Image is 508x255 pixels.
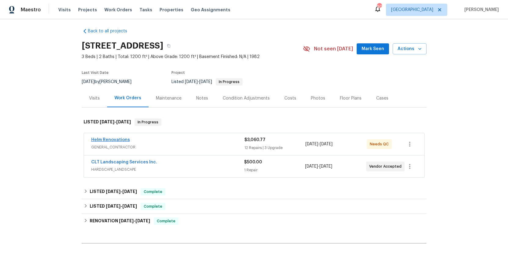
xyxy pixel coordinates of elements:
span: [DATE] [106,204,121,208]
span: [DATE] [116,120,131,124]
a: Back to all projects [82,28,140,34]
span: $500.00 [244,160,262,164]
div: 12 Repairs | 3 Upgrade [244,145,306,151]
span: Tasks [139,8,152,12]
h2: [STREET_ADDRESS] [82,43,163,49]
div: Notes [196,95,208,101]
span: [DATE] [320,142,333,146]
span: - [305,141,333,147]
span: Actions [398,45,422,53]
span: Vendor Accepted [369,163,404,169]
span: Project [171,71,185,75]
span: Mark Seen [362,45,384,53]
div: Maintenance [156,95,182,101]
span: [DATE] [305,142,318,146]
span: GENERAL_CONTRACTOR [91,144,244,150]
span: Last Visit Date [82,71,109,75]
div: by [PERSON_NAME] [82,78,139,86]
div: Cases [376,95,388,101]
span: Projects [78,7,97,13]
div: Condition Adjustments [223,95,270,101]
span: [DATE] [135,219,150,223]
h6: LISTED [90,203,137,210]
span: $3,060.77 [244,138,265,142]
button: Mark Seen [357,43,389,55]
span: HARDSCAPE_LANDSCAPE [91,166,244,173]
span: Not seen [DATE] [314,46,353,52]
span: Listed [171,80,243,84]
span: Needs QC [370,141,391,147]
span: In Progress [135,119,161,125]
span: [DATE] [82,80,95,84]
button: Actions [393,43,427,55]
h6: RENOVATION [90,217,150,225]
span: Maestro [21,7,41,13]
span: [PERSON_NAME] [462,7,499,13]
span: In Progress [216,80,242,84]
span: 3 Beds | 2 Baths | Total: 1200 ft² | Above Grade: 1200 ft² | Basement Finished: N/A | 1982 [82,54,303,60]
span: Complete [141,203,165,209]
span: - [119,219,150,223]
span: - [185,80,212,84]
div: 90 [377,4,381,10]
div: Photos [311,95,325,101]
span: Geo Assignments [191,7,230,13]
h6: LISTED [84,118,131,126]
span: Properties [160,7,183,13]
div: LISTED [DATE]-[DATE]Complete [82,199,427,214]
span: [DATE] [305,164,318,169]
div: LISTED [DATE]-[DATE]Complete [82,184,427,199]
div: Costs [284,95,296,101]
div: LISTED [DATE]-[DATE]In Progress [82,112,427,132]
span: [DATE] [122,204,137,208]
span: [DATE] [119,219,134,223]
span: [DATE] [106,189,121,194]
span: Work Orders [104,7,132,13]
div: Floor Plans [340,95,362,101]
a: Helm Renovations [91,138,130,142]
span: [GEOGRAPHIC_DATA] [391,7,433,13]
a: CLT Landscaping Services Inc. [91,160,157,164]
span: [DATE] [185,80,198,84]
span: - [100,120,131,124]
span: Complete [154,218,178,224]
span: - [305,163,332,169]
h6: LISTED [90,188,137,195]
div: Work Orders [114,95,141,101]
button: Copy Address [163,40,174,51]
div: RENOVATION [DATE]-[DATE]Complete [82,214,427,228]
span: Complete [141,189,165,195]
span: [DATE] [100,120,114,124]
span: [DATE] [199,80,212,84]
span: [DATE] [319,164,332,169]
span: - [106,204,137,208]
span: [DATE] [122,189,137,194]
div: 1 Repair [244,167,305,173]
span: Visits [58,7,71,13]
div: Visits [89,95,100,101]
span: - [106,189,137,194]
